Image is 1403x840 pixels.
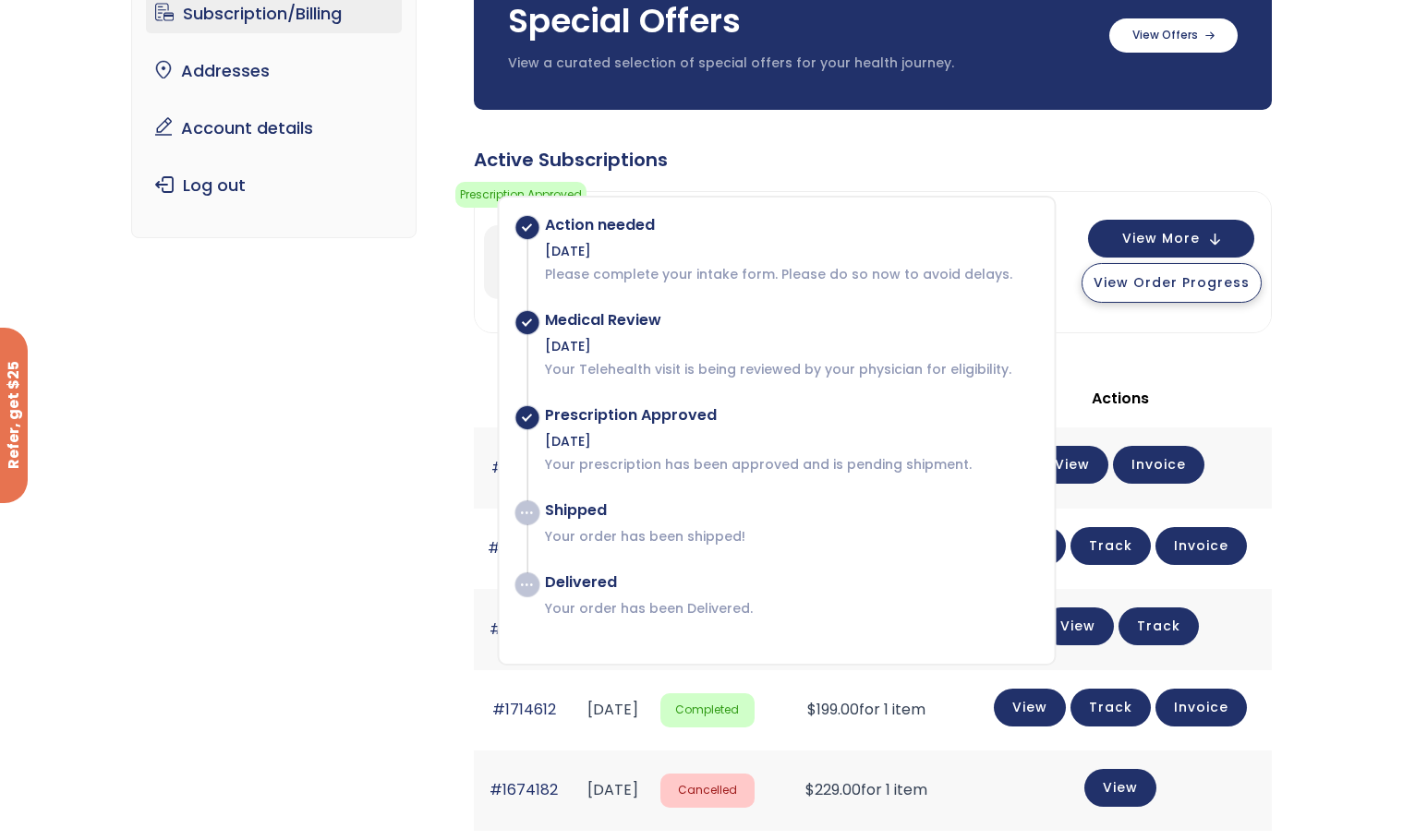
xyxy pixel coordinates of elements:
div: Active Subscriptions [474,147,1272,173]
a: View [1042,607,1114,645]
a: #1714612 [492,699,556,720]
p: Your Telehealth visit is being reviewed by your physician for eligibility. [545,360,1035,378]
div: Medical Review [545,311,1035,330]
a: Addresses [146,52,402,90]
span: Completed [660,693,754,727]
a: Invoice [1113,446,1204,484]
time: [DATE] [587,699,638,720]
span: View Order Progress [1094,273,1250,292]
div: Prescription Approved [545,406,1035,425]
a: Invoice [1155,527,1247,565]
span: 229.00 [805,779,861,800]
p: Please complete your intake form. Please do so now to avoid delays. [545,265,1035,283]
p: Your order has been shipped! [545,527,1035,546]
img: Personalized GLP-1 Monthly Plan [484,225,558,299]
a: Log out [146,166,402,205]
time: [DATE] [587,779,638,800]
a: Track [1070,689,1151,726]
a: Track [1070,527,1151,565]
a: #1674182 [490,779,558,800]
div: [DATE] [545,432,1035,450]
p: Your prescription has been approved and is pending shipment. [545,455,1035,474]
td: for 1 item [764,750,970,831]
div: Shipped [545,501,1035,520]
span: Actions [1092,388,1149,409]
button: View More [1088,220,1254,258]
a: Invoice [1155,689,1247,726]
button: View Order Progress [1082,263,1262,303]
p: View a curated selection of special offers for your health journey. [508,54,1091,73]
span: $ [807,699,816,720]
div: Action needed [545,216,1035,234]
div: [DATE] [545,242,1035,260]
a: Track [1119,607,1199,645]
span: Cancelled [660,774,754,808]
span: $ [805,779,815,800]
a: View [1036,446,1108,484]
a: #1850481 [490,618,559,640]
span: 199.00 [807,699,859,720]
div: Delivered [545,573,1035,592]
span: View More [1122,233,1200,245]
a: #1906606 [488,537,560,558]
a: #1962128 [491,457,557,478]
a: View [994,689,1066,726]
p: Your order has been Delivered. [545,599,1035,618]
a: View [1084,769,1156,807]
span: Prescription Approved [455,182,587,208]
a: Account details [146,109,402,148]
div: [DATE] [545,337,1035,355]
td: for 1 item [764,670,970,750]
